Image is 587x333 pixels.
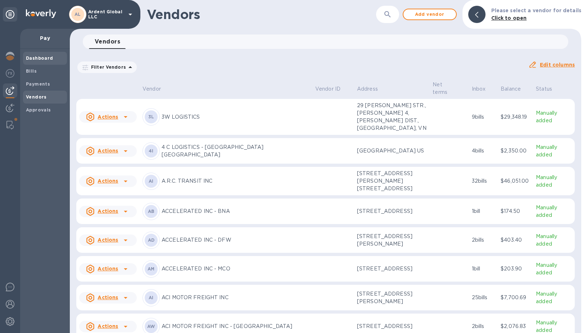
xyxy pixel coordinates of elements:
p: 32 bills [472,177,495,185]
p: Balance [501,85,521,93]
p: ACCELERATED INC - BNA [162,207,310,215]
p: Manually added [536,233,572,248]
p: [STREET_ADDRESS] [357,265,427,273]
b: Payments [26,81,50,87]
p: Address [357,85,378,93]
p: Vendor [143,85,161,93]
u: Edit columns [540,62,575,68]
p: ACCELERATED INC - MCO [162,265,310,273]
p: 1 bill [472,207,495,215]
b: Bills [26,68,37,74]
p: 4 C LOGISTICS - [GEOGRAPHIC_DATA] [GEOGRAPHIC_DATA] [162,143,310,159]
p: Filter Vendors [88,64,126,70]
b: AL [74,12,81,17]
p: 2 bills [472,236,495,244]
p: Vendor ID [315,85,340,93]
p: $2,076.83 [501,323,530,330]
p: 4 bills [472,147,495,155]
u: Actions [98,208,118,214]
p: [STREET_ADDRESS] [357,323,427,330]
b: Dashboard [26,55,53,61]
u: Actions [98,237,118,243]
p: ACCELERATED INC - DFW [162,236,310,244]
p: [GEOGRAPHIC_DATA] US [357,147,427,155]
span: Add vendor [409,10,450,19]
b: 4I [149,148,154,154]
b: AI [149,178,154,184]
p: Inbox [472,85,486,93]
p: ACI MOTOR FREIGHT INC [162,294,310,301]
p: $46,051.00 [501,177,530,185]
p: 25 bills [472,294,495,301]
b: Approvals [26,107,51,113]
button: Add vendor [403,9,457,20]
b: AM [148,266,155,272]
p: $29,348.19 [501,113,530,121]
span: Inbox [472,85,495,93]
p: Manually added [536,290,572,305]
p: Pay [26,35,64,42]
p: 3W LOGISTICS [162,113,310,121]
u: Actions [98,295,118,300]
span: Vendor ID [315,85,350,93]
p: 9 bills [472,113,495,121]
p: $2,350.00 [501,147,530,155]
p: Manually added [536,174,572,189]
b: Please select a vendor for details [491,8,581,13]
img: Foreign exchange [6,69,14,78]
span: Balance [501,85,530,93]
b: AB [148,209,155,214]
p: $203.90 [501,265,530,273]
p: Manually added [536,143,572,159]
u: Actions [98,266,118,272]
u: Actions [98,323,118,329]
p: $7,700.69 [501,294,530,301]
p: Ardent Global LLC [88,9,124,19]
img: Logo [26,9,56,18]
p: [STREET_ADDRESS][PERSON_NAME] [357,233,427,248]
p: [STREET_ADDRESS] [357,207,427,215]
p: 29 [PERSON_NAME] STR.,[PERSON_NAME] 4, [PERSON_NAME] DIST., [GEOGRAPHIC_DATA], VN [357,102,427,132]
b: AI [149,295,154,300]
b: AD [148,237,155,243]
p: ACI MOTOR FREIGHT INC - [GEOGRAPHIC_DATA] [162,323,310,330]
span: Vendor [143,85,170,93]
u: Actions [98,148,118,154]
p: 1 bill [472,265,495,273]
p: $174.50 [501,207,530,215]
p: Net terms [433,81,456,96]
p: 2 bills [472,323,495,330]
b: Vendors [26,94,47,100]
p: Status [536,85,552,93]
span: Vendors [95,37,120,47]
span: Address [357,85,387,93]
p: [STREET_ADDRESS][PERSON_NAME] [357,290,427,305]
u: Actions [98,114,118,120]
p: Manually added [536,109,572,124]
b: 3L [148,114,154,119]
u: Actions [98,178,118,184]
b: Click to open [491,15,527,21]
p: A.R.C. TRANSIT INC [162,177,310,185]
p: Manually added [536,261,572,277]
p: [STREET_ADDRESS][PERSON_NAME] [STREET_ADDRESS] [357,170,427,192]
p: Manually added [536,204,572,219]
b: AW [147,324,155,329]
span: Net terms [433,81,466,96]
p: $403.40 [501,236,530,244]
h1: Vendors [147,7,376,22]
